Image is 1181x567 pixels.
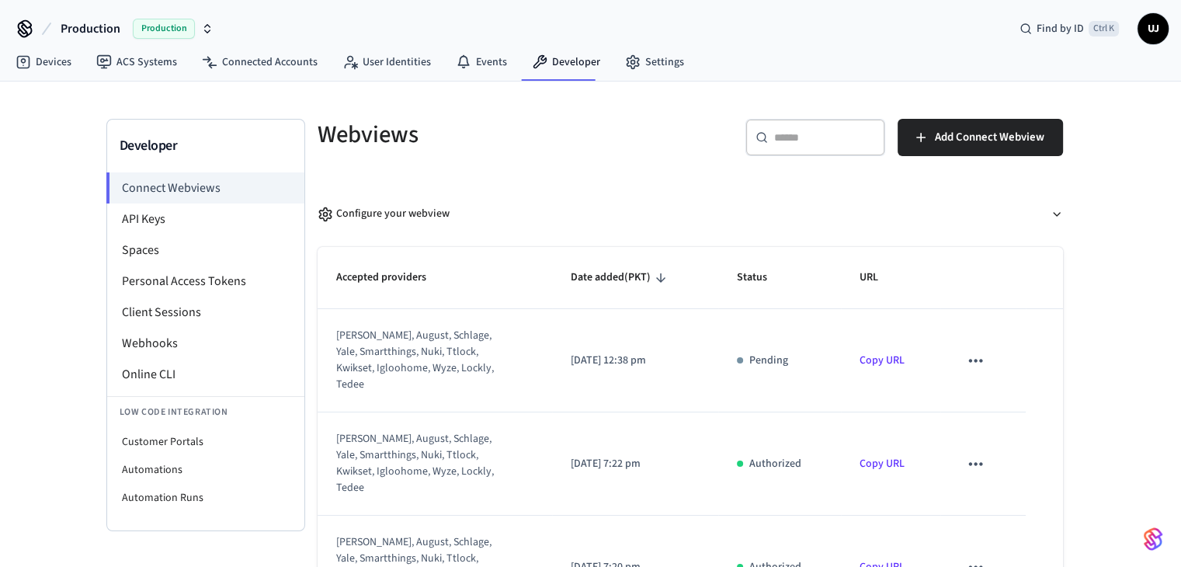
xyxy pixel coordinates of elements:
[749,353,788,369] p: Pending
[571,266,671,290] span: Date added(PKT)
[749,456,801,472] p: Authorized
[107,235,304,266] li: Spaces
[3,48,84,76] a: Devices
[120,135,292,157] h3: Developer
[613,48,696,76] a: Settings
[336,328,514,393] div: [PERSON_NAME], august, schlage, yale, smartthings, nuki, ttlock, kwikset, igloohome, wyze, lockly...
[106,172,304,203] li: Connect Webviews
[189,48,330,76] a: Connected Accounts
[330,48,443,76] a: User Identities
[443,48,519,76] a: Events
[336,431,514,496] div: [PERSON_NAME], august, schlage, yale, smartthings, nuki, ttlock, kwikset, igloohome, wyze, lockly...
[571,456,700,472] p: [DATE] 7:22 pm
[318,119,681,151] h5: Webviews
[107,203,304,235] li: API Keys
[737,266,787,290] span: Status
[107,297,304,328] li: Client Sessions
[107,396,304,428] li: Low Code Integration
[860,353,905,368] a: Copy URL
[107,456,304,484] li: Automations
[1037,21,1084,37] span: Find by ID
[1144,527,1162,551] img: SeamLogoGradient.69752ec5.svg
[860,456,905,471] a: Copy URL
[318,206,450,222] div: Configure your webview
[107,484,304,512] li: Automation Runs
[61,19,120,38] span: Production
[84,48,189,76] a: ACS Systems
[935,127,1044,148] span: Add Connect Webview
[133,19,195,39] span: Production
[107,359,304,390] li: Online CLI
[107,428,304,456] li: Customer Portals
[898,119,1063,156] button: Add Connect Webview
[519,48,613,76] a: Developer
[571,353,700,369] p: [DATE] 12:38 pm
[318,193,1063,235] button: Configure your webview
[1089,21,1119,37] span: Ctrl K
[1138,13,1169,44] button: UJ
[860,266,898,290] span: URL
[107,328,304,359] li: Webhooks
[1007,15,1131,43] div: Find by IDCtrl K
[336,266,446,290] span: Accepted providers
[107,266,304,297] li: Personal Access Tokens
[1139,15,1167,43] span: UJ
